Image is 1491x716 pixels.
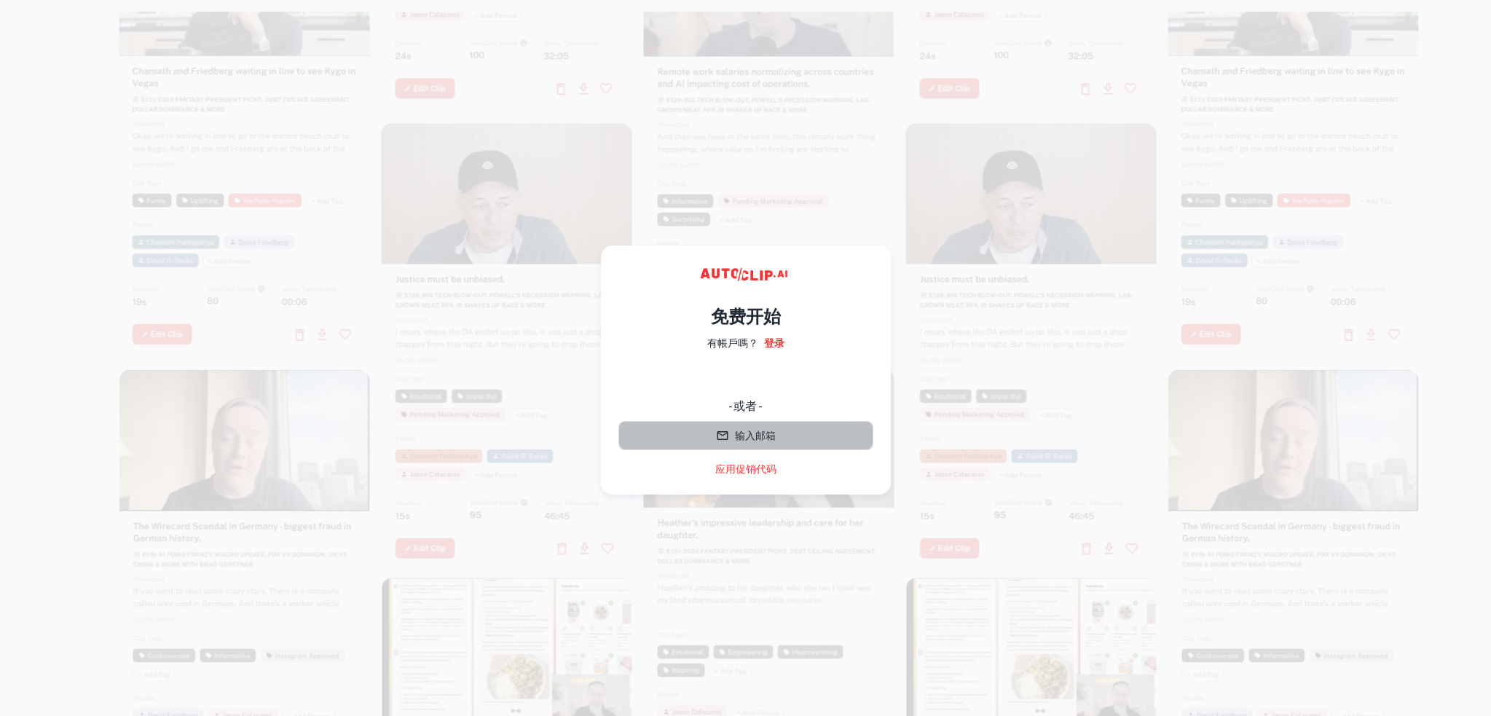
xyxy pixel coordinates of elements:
a: 登录 [764,335,784,351]
font: - 或者 - [728,399,763,413]
iframe: “使用Google账号登录”按钮 [611,361,881,393]
font: 输入邮箱 [735,430,776,441]
font: 登录 [764,337,784,349]
font: 应用促销代码 [715,463,776,475]
button: 输入邮箱 [618,421,873,450]
font: 有帳戶嗎？ [707,337,758,349]
font: 免费开始 [711,306,781,326]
